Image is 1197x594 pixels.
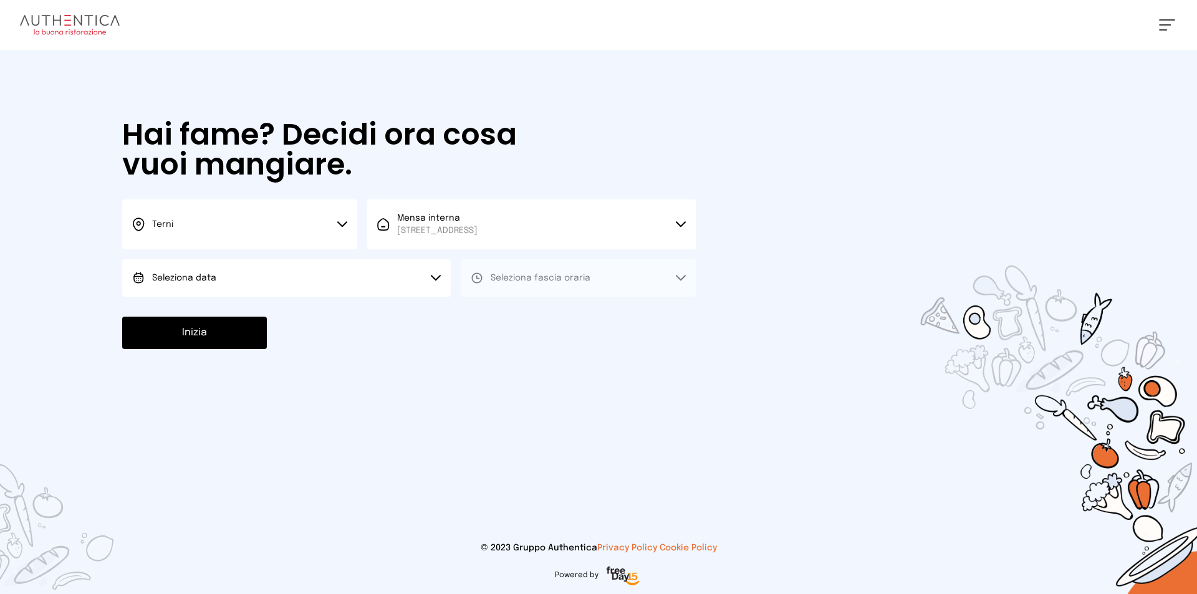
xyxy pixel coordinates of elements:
button: Mensa interna[STREET_ADDRESS] [367,199,696,249]
img: sticker-selezione-mensa.70a28f7.png [848,194,1197,594]
button: Seleziona data [122,259,451,297]
button: Seleziona fascia oraria [461,259,696,297]
img: logo.8f33a47.png [20,15,120,35]
span: Powered by [555,570,598,580]
span: Mensa interna [397,212,478,237]
a: Privacy Policy [597,544,657,552]
span: Seleziona data [152,274,216,282]
span: Seleziona fascia oraria [491,274,590,282]
span: [STREET_ADDRESS] [397,224,478,237]
h1: Hai fame? Decidi ora cosa vuoi mangiare. [122,120,552,180]
img: logo-freeday.3e08031.png [603,564,643,589]
button: Terni [122,199,357,249]
span: Terni [152,220,173,229]
a: Cookie Policy [660,544,717,552]
p: © 2023 Gruppo Authentica [20,542,1177,554]
button: Inizia [122,317,267,349]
